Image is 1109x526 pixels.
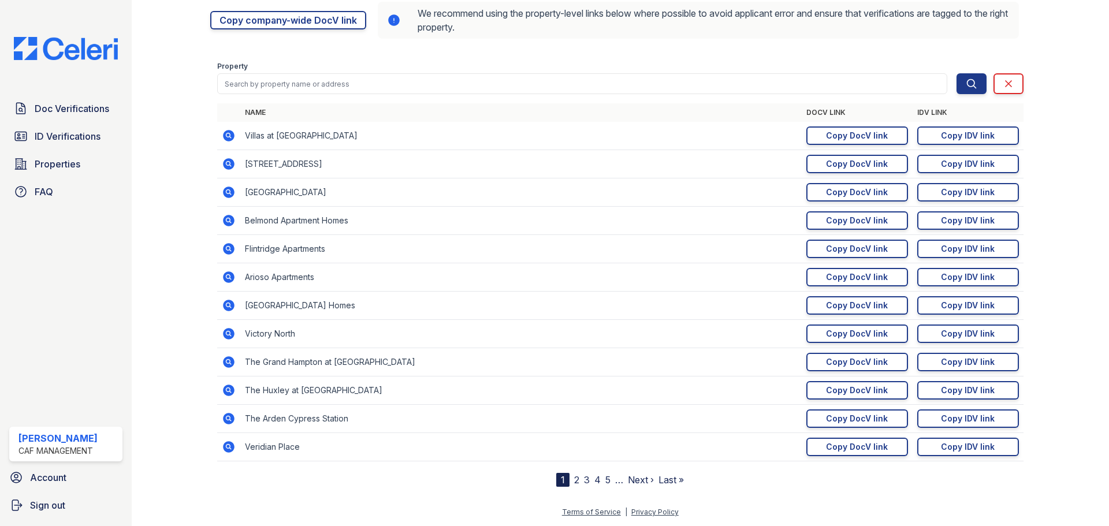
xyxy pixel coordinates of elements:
a: 4 [594,474,601,486]
div: Copy DocV link [826,356,888,368]
th: IDV Link [913,103,1024,122]
div: Copy IDV link [941,328,995,340]
td: Belmond Apartment Homes [240,207,802,235]
div: Copy DocV link [826,300,888,311]
span: FAQ [35,185,53,199]
div: Copy DocV link [826,186,888,198]
a: Copy DocV link [806,296,908,315]
a: Copy company-wide DocV link [210,11,366,29]
td: Villas at [GEOGRAPHIC_DATA] [240,122,802,150]
span: Properties [35,157,80,171]
a: Copy IDV link [917,353,1019,371]
label: Property [217,62,248,71]
div: Copy DocV link [826,271,888,283]
a: Copy IDV link [917,240,1019,258]
td: Arioso Apartments [240,263,802,292]
div: Copy IDV link [941,130,995,141]
a: Copy IDV link [917,296,1019,315]
span: Account [30,471,66,484]
a: Next › [628,474,654,486]
a: Terms of Service [562,508,621,516]
th: Name [240,103,802,122]
a: Sign out [5,494,127,517]
td: The Arden Cypress Station [240,405,802,433]
div: We recommend using the property-level links below where possible to avoid applicant error and ens... [378,2,1019,39]
a: Copy DocV link [806,183,908,202]
a: FAQ [9,180,122,203]
a: Copy DocV link [806,324,908,343]
span: Doc Verifications [35,102,109,115]
div: [PERSON_NAME] [18,431,98,445]
a: 2 [574,474,579,486]
div: Copy IDV link [941,300,995,311]
div: Copy IDV link [941,158,995,170]
a: Copy IDV link [917,155,1019,173]
div: Copy DocV link [826,130,888,141]
span: ID Verifications [35,129,101,143]
div: Copy IDV link [941,186,995,198]
a: Copy IDV link [917,183,1019,202]
div: Copy IDV link [941,271,995,283]
span: Sign out [30,498,65,512]
td: [STREET_ADDRESS] [240,150,802,178]
td: Veridian Place [240,433,802,461]
div: Copy DocV link [826,385,888,396]
a: Copy DocV link [806,353,908,371]
div: Copy DocV link [826,243,888,255]
a: Copy DocV link [806,155,908,173]
a: Copy DocV link [806,381,908,400]
div: Copy IDV link [941,215,995,226]
div: | [625,508,627,516]
a: Properties [9,152,122,176]
td: Victory North [240,320,802,348]
a: Account [5,466,127,489]
img: CE_Logo_Blue-a8612792a0a2168367f1c8372b55b34899dd931a85d93a1a3d3e32e68fde9ad4.png [5,37,127,60]
span: … [615,473,623,487]
a: Copy DocV link [806,240,908,258]
td: [GEOGRAPHIC_DATA] [240,178,802,207]
a: Copy IDV link [917,126,1019,145]
td: [GEOGRAPHIC_DATA] Homes [240,292,802,320]
div: Copy IDV link [941,243,995,255]
div: Copy DocV link [826,158,888,170]
a: Copy IDV link [917,268,1019,286]
div: Copy IDV link [941,356,995,368]
div: Copy DocV link [826,441,888,453]
a: Copy DocV link [806,126,908,145]
th: DocV Link [802,103,913,122]
div: Copy DocV link [826,328,888,340]
a: Privacy Policy [631,508,679,516]
input: Search by property name or address [217,73,947,94]
a: Copy DocV link [806,438,908,456]
a: ID Verifications [9,125,122,148]
a: 5 [605,474,611,486]
div: 1 [556,473,570,487]
div: Copy IDV link [941,385,995,396]
a: Copy IDV link [917,409,1019,428]
div: CAF Management [18,445,98,457]
a: Doc Verifications [9,97,122,120]
a: Last » [658,474,684,486]
div: Copy DocV link [826,215,888,226]
a: Copy DocV link [806,268,908,286]
a: Copy DocV link [806,211,908,230]
td: Flintridge Apartments [240,235,802,263]
td: The Grand Hampton at [GEOGRAPHIC_DATA] [240,348,802,376]
a: Copy IDV link [917,211,1019,230]
a: 3 [584,474,590,486]
a: Copy IDV link [917,438,1019,456]
a: Copy DocV link [806,409,908,428]
div: Copy DocV link [826,413,888,424]
div: Copy IDV link [941,441,995,453]
div: Copy IDV link [941,413,995,424]
a: Copy IDV link [917,381,1019,400]
td: The Huxley at [GEOGRAPHIC_DATA] [240,376,802,405]
a: Copy IDV link [917,324,1019,343]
